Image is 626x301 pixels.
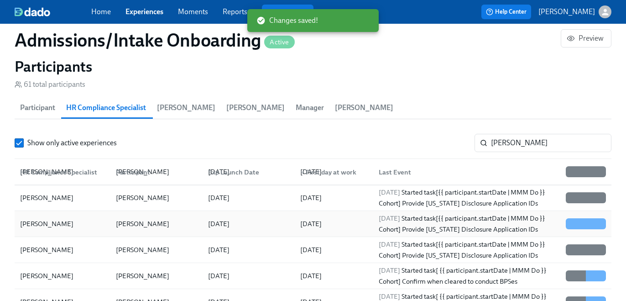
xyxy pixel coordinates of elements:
[15,237,611,263] div: [PERSON_NAME][PERSON_NAME][DATE][DATE][DATE] Started task[{{ participant.startDate | MMM Do }} Co...
[300,270,322,281] div: [DATE]
[297,167,371,178] div: First day at work
[379,188,400,196] span: [DATE]
[264,39,294,46] span: Active
[538,5,611,18] button: [PERSON_NAME]
[204,192,293,203] div: [DATE]
[226,101,285,114] span: [PERSON_NAME]
[112,167,201,178] div: Participant
[66,101,146,114] span: HR Compliance Specialist
[300,244,322,255] div: [DATE]
[262,5,313,19] button: Review us on G2
[296,101,324,114] span: Manager
[15,211,611,237] div: [PERSON_NAME][PERSON_NAME][DATE][DATE][DATE] Started task[{{ participant.startDate | MMM Do }} Co...
[204,167,293,178] div: Exp Launch Date
[375,213,558,235] div: Started task [{{ participant.startDate | MMM Do }} Cohort] Provide [US_STATE] Disclosure Applicat...
[293,163,371,181] div: ▼First day at work
[15,79,85,90] div: 61 total participants
[178,7,208,16] a: Moments
[16,244,109,255] div: [PERSON_NAME]
[27,138,117,148] span: Show only active experiences
[300,170,305,175] span: ▼
[538,7,595,17] p: [PERSON_NAME]
[371,163,558,181] div: Last Event
[157,101,215,114] span: [PERSON_NAME]
[204,218,293,229] div: [DATE]
[112,270,201,281] div: [PERSON_NAME]
[20,101,55,114] span: Participant
[491,134,611,152] input: Search by name
[335,101,393,114] span: [PERSON_NAME]
[109,163,201,181] div: Participant
[16,270,109,281] div: [PERSON_NAME]
[201,163,293,181] div: Exp Launch Date
[15,263,611,289] div: [PERSON_NAME][PERSON_NAME][DATE][DATE][DATE] Started task[ {{ participant.startDate | MMM Do }} C...
[379,240,400,248] span: [DATE]
[112,244,201,255] div: [PERSON_NAME]
[561,29,611,48] button: Preview
[223,7,247,16] a: Reports
[15,185,611,211] div: [PERSON_NAME][PERSON_NAME][DATE][DATE][DATE] Started task[{{ participant.startDate | MMM Do }} Co...
[112,192,201,203] div: [PERSON_NAME]
[16,218,109,229] div: [PERSON_NAME]
[16,167,109,178] div: HR Compliance Specialist
[569,34,604,43] span: Preview
[379,214,400,222] span: [DATE]
[300,192,322,203] div: [DATE]
[562,167,610,178] div: Status
[15,29,295,51] h1: Admissions/Intake Onboarding
[379,292,400,301] span: [DATE]
[15,7,91,16] a: dado
[112,218,201,229] div: [PERSON_NAME]
[91,7,111,16] a: Home
[375,167,558,178] div: Last Event
[15,7,50,16] img: dado
[125,7,163,16] a: Experiences
[204,244,293,255] div: [DATE]
[204,270,293,281] div: [DATE]
[16,192,109,203] div: [PERSON_NAME]
[379,266,400,275] span: [DATE]
[16,163,109,181] div: HR Compliance Specialist
[15,58,611,76] h2: Participants
[375,265,558,287] div: Started task [ {{ participant.startDate | MMM Do }} Cohort] Confirm when cleared to conduct BPSes
[558,163,610,181] div: Status
[300,218,322,229] div: [DATE]
[256,16,318,26] span: Changes saved!
[375,187,558,209] div: Started task [{{ participant.startDate | MMM Do }} Cohort] Provide [US_STATE] Disclosure Applicat...
[375,239,558,261] div: Started task [{{ participant.startDate | MMM Do }} Cohort] Provide [US_STATE] Disclosure Applicat...
[481,5,531,19] button: Help Center
[486,7,527,16] span: Help Center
